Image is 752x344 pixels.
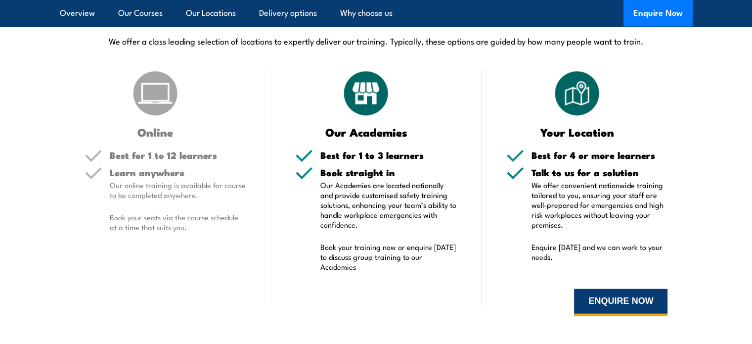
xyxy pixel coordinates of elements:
p: Book your training now or enquire [DATE] to discuss group training to our Academies [320,242,457,272]
h5: Book straight in [320,168,457,177]
h5: Talk to us for a solution [531,168,668,177]
p: Enquire [DATE] and we can work to your needs. [531,242,668,262]
h3: Your Location [506,126,648,138]
p: We offer convenient nationwide training tailored to you, ensuring your staff are well-prepared fo... [531,180,668,230]
p: Book your seats via the course schedule at a time that suits you. [110,212,246,232]
h5: Best for 1 to 12 learners [110,150,246,160]
h5: Best for 1 to 3 learners [320,150,457,160]
h3: Online [85,126,226,138]
h3: Our Academies [295,126,437,138]
p: Our online training is available for course to be completed anywhere. [110,180,246,200]
button: ENQUIRE NOW [574,289,667,316]
h5: Learn anywhere [110,168,246,177]
h5: Best for 4 or more learners [531,150,668,160]
p: We offer a class leading selection of locations to expertly deliver our training. Typically, thes... [60,35,693,47]
p: Our Academies are located nationally and provide customised safety training solutions, enhancing ... [320,180,457,230]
